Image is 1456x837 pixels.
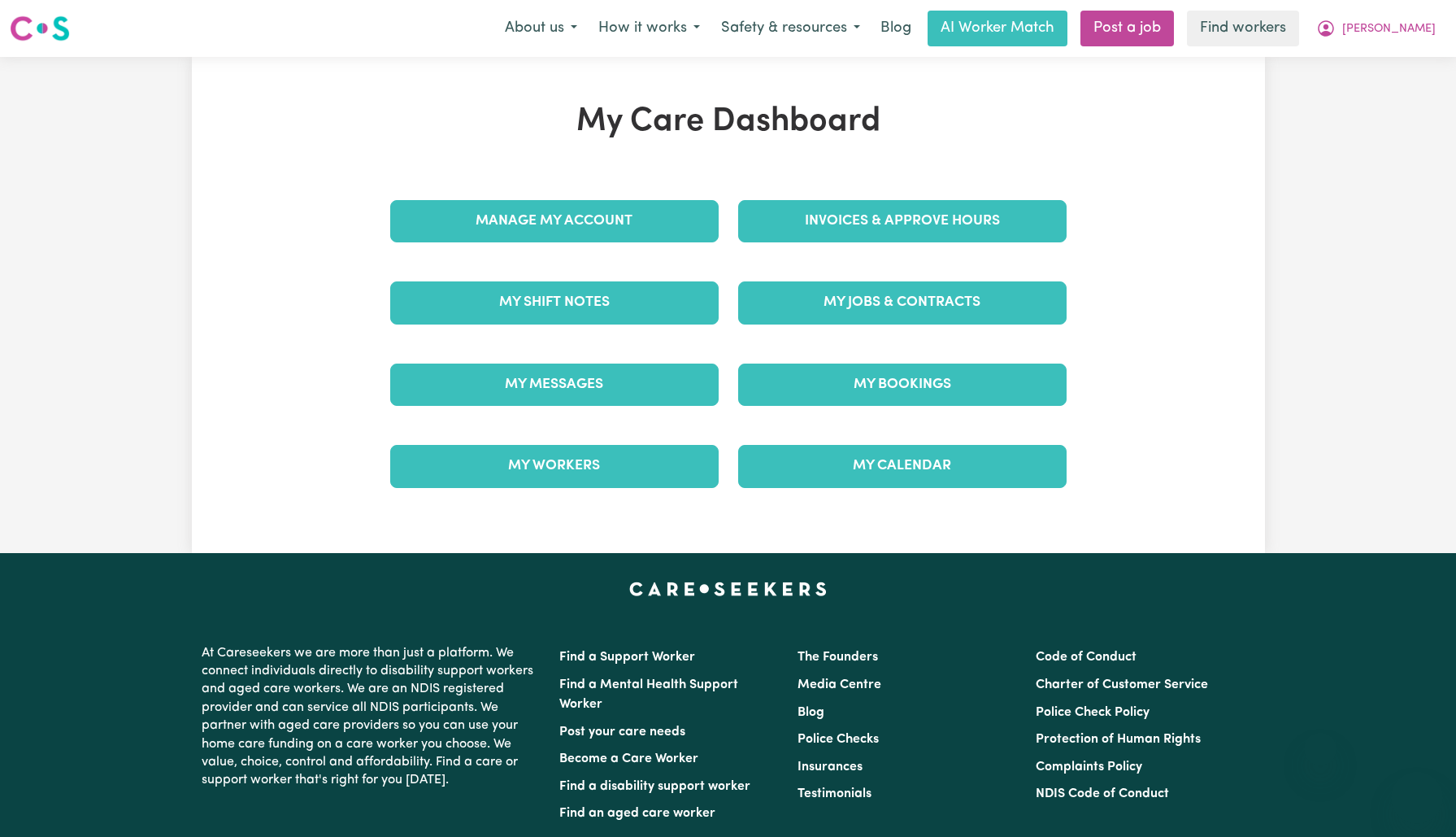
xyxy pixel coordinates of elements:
a: Careseekers logo [10,10,70,47]
a: Charter of Customer Service [1036,678,1208,691]
a: Find an aged care worker [559,807,715,820]
button: My Account [1306,11,1446,46]
p: At Careseekers we are more than just a platform. We connect individuals directly to disability su... [202,638,540,796]
button: How it works [588,11,711,46]
a: The Founders [798,651,878,664]
a: Find a disability support worker [559,780,750,793]
button: About us [494,11,588,46]
a: Become a Care Worker [559,752,698,765]
iframe: Close message [1304,733,1336,765]
a: AI Worker Match [928,11,1067,46]
a: My Jobs & Contracts [738,281,1067,324]
a: Police Check Policy [1036,706,1150,719]
button: Safety & resources [711,11,871,46]
a: My Workers [390,445,719,487]
iframe: Button to launch messaging window [1391,772,1443,824]
span: [PERSON_NAME] [1342,20,1436,38]
a: Insurances [798,761,863,774]
a: Code of Conduct [1036,651,1137,664]
a: Complaints Policy [1036,761,1142,774]
img: Careseekers logo [10,14,70,43]
a: Find a Support Worker [559,651,695,664]
a: Manage My Account [390,200,719,242]
a: Post a job [1080,11,1174,46]
a: Blog [871,11,921,46]
a: Blog [798,706,824,719]
a: Protection of Human Rights [1036,733,1201,746]
h1: My Care Dashboard [380,102,1076,142]
a: Post your care needs [559,726,685,739]
a: Testimonials [798,787,871,800]
a: My Bookings [738,364,1067,406]
a: Careseekers home page [629,582,827,595]
a: My Calendar [738,445,1067,487]
a: Media Centre [798,678,881,691]
a: Find a Mental Health Support Worker [559,678,738,711]
a: Find workers [1187,11,1299,46]
a: My Messages [390,364,719,406]
a: Police Checks [798,733,879,746]
a: NDIS Code of Conduct [1036,787,1169,800]
a: Invoices & Approve Hours [738,200,1067,242]
a: My Shift Notes [390,281,719,324]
